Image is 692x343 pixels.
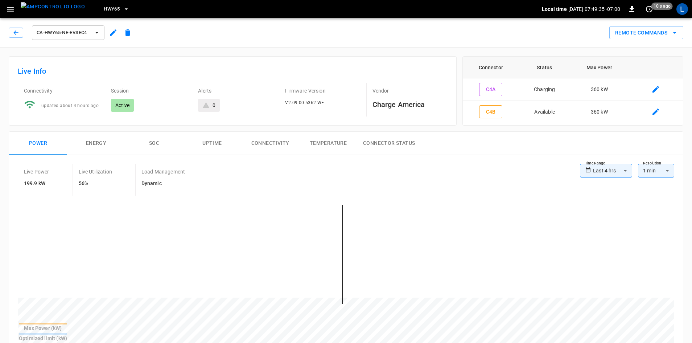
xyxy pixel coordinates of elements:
th: Status [519,57,570,78]
button: set refresh interval [643,3,655,15]
button: Connectivity [241,132,299,155]
span: V2.09.00.5362.WE [285,100,324,105]
table: connector table [463,57,683,123]
div: 0 [213,102,215,109]
div: profile-icon [676,3,688,15]
button: Energy [67,132,125,155]
td: 360 kW [570,78,629,101]
button: HWY65 [101,2,132,16]
button: ca-hwy65-ne-evseC4 [32,25,104,40]
p: Live Utilization [79,168,112,175]
label: Resolution [643,160,661,166]
h6: 199.9 kW [24,180,49,188]
span: HWY65 [104,5,120,13]
p: Local time [542,5,567,13]
h6: Charge America [372,99,448,110]
button: Temperature [299,132,357,155]
div: Last 4 hrs [593,164,632,177]
label: Time Range [585,160,605,166]
th: Connector [463,57,519,78]
p: Session [111,87,186,94]
td: Charging [519,78,570,101]
button: SOC [125,132,183,155]
h6: Live Info [18,65,448,77]
span: updated about 4 hours ago [41,103,99,108]
td: 360 kW [570,101,629,123]
p: Active [115,102,129,109]
th: Max Power [570,57,629,78]
button: C4A [479,83,502,96]
p: Connectivity [24,87,99,94]
p: Alerts [198,87,273,94]
h6: 56% [79,180,112,188]
span: 10 s ago [651,3,673,10]
p: Vendor [372,87,448,94]
img: ampcontrol.io logo [21,2,85,11]
button: Remote Commands [609,26,683,40]
button: C4B [479,105,502,119]
div: remote commands options [609,26,683,40]
td: Available [519,101,570,123]
p: Load Management [141,168,185,175]
span: ca-hwy65-ne-evseC4 [37,29,90,37]
div: 1 min [638,164,674,177]
h6: Dynamic [141,180,185,188]
button: Connector Status [357,132,421,155]
button: Uptime [183,132,241,155]
p: Firmware Version [285,87,360,94]
p: Live Power [24,168,49,175]
p: [DATE] 07:49:35 -07:00 [568,5,620,13]
button: Power [9,132,67,155]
